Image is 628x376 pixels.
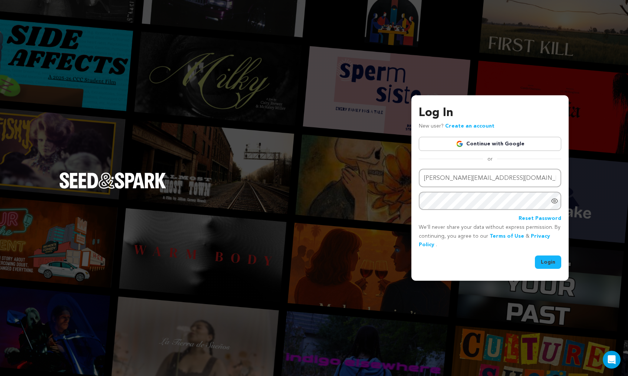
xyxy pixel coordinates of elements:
[59,172,166,204] a: Seed&Spark Homepage
[535,255,561,269] button: Login
[519,214,561,223] a: Reset Password
[419,223,561,250] p: We’ll never share your data without express permission. By continuing, you agree to our & .
[456,140,463,148] img: Google logo
[445,123,494,129] a: Create an account
[419,137,561,151] a: Continue with Google
[419,169,561,188] input: Email address
[419,104,561,122] h3: Log In
[483,155,497,163] span: or
[603,351,621,369] div: Open Intercom Messenger
[419,122,494,131] p: New user?
[59,172,166,189] img: Seed&Spark Logo
[490,234,524,239] a: Terms of Use
[551,197,558,205] a: Show password as plain text. Warning: this will display your password on the screen.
